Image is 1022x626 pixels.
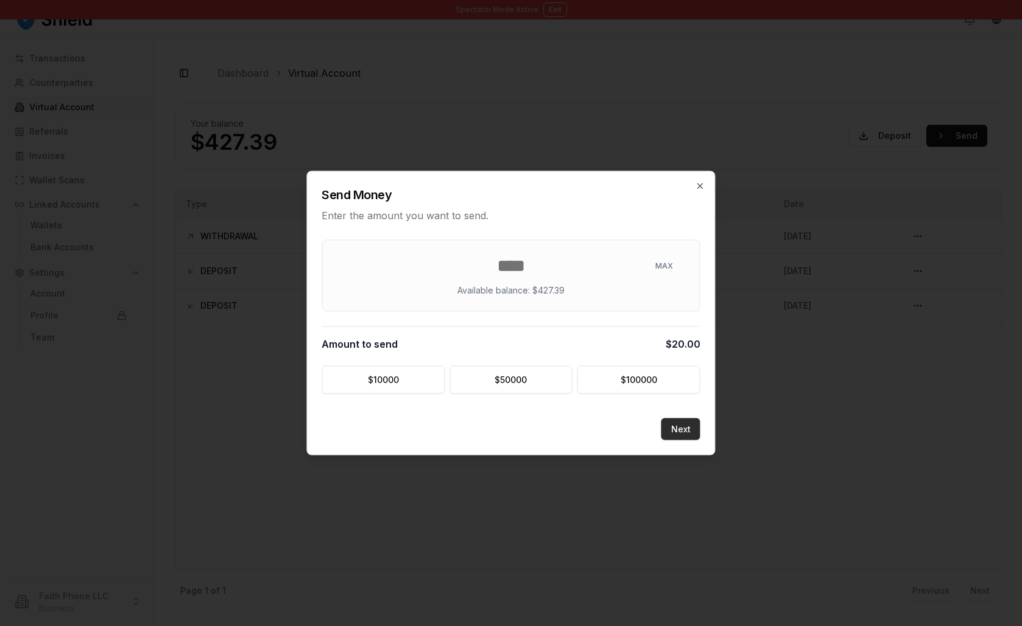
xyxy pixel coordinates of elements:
[648,256,680,276] button: MAX
[457,284,565,297] p: Available balance: $427.39
[661,418,700,440] button: Next
[577,366,700,394] button: $100000
[322,337,398,351] span: Amount to send
[666,337,700,351] span: $20.00
[322,208,700,223] p: Enter the amount you want to send.
[322,366,445,394] button: $10000
[449,366,573,394] button: $50000
[322,186,700,203] h2: Send Money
